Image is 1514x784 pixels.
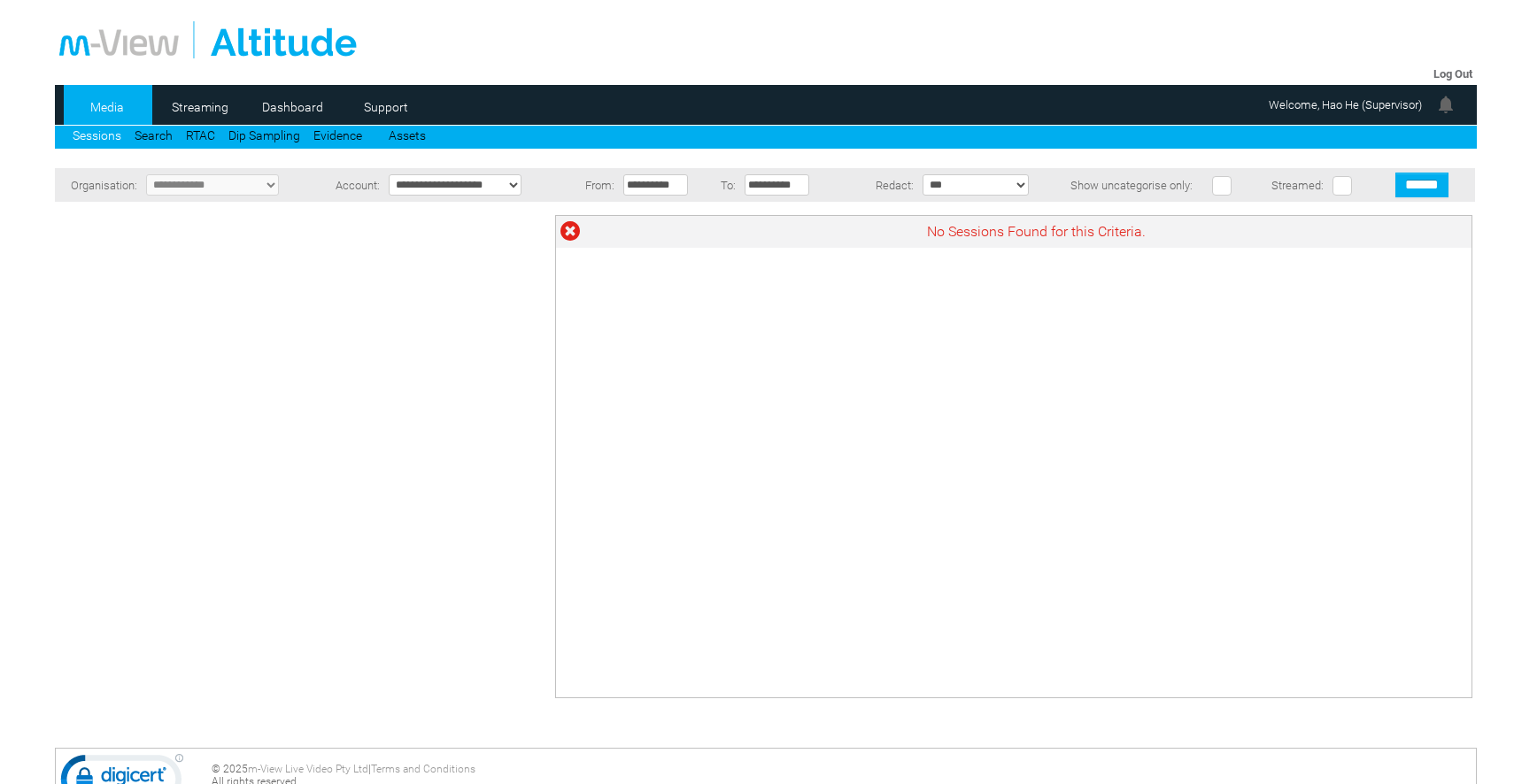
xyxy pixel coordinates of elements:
span: No Sessions Found for this Criteria. [927,223,1146,240]
a: m-View Live Video Pty Ltd [248,763,368,775]
a: Media [64,94,150,120]
td: From: [572,168,620,202]
a: Search [135,128,173,142]
img: bell24.png [1435,94,1456,115]
a: Dip Sampling [228,128,300,142]
td: Redact: [831,168,918,202]
span: Streamed: [1271,179,1324,192]
a: Assets [389,128,426,142]
a: Sessions [73,128,121,142]
a: Log Out [1433,67,1472,81]
span: Welcome, Hao He (Supervisor) [1269,98,1422,111]
a: Evidence [313,128,362,142]
a: Dashboard [250,94,336,120]
td: To: [710,168,740,202]
a: Terms and Conditions [371,763,475,775]
td: Account: [318,168,384,202]
a: RTAC [186,128,215,142]
a: Support [343,94,429,120]
span: Show uncategorise only: [1070,179,1193,192]
a: Streaming [157,94,243,120]
td: Organisation: [55,168,142,202]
